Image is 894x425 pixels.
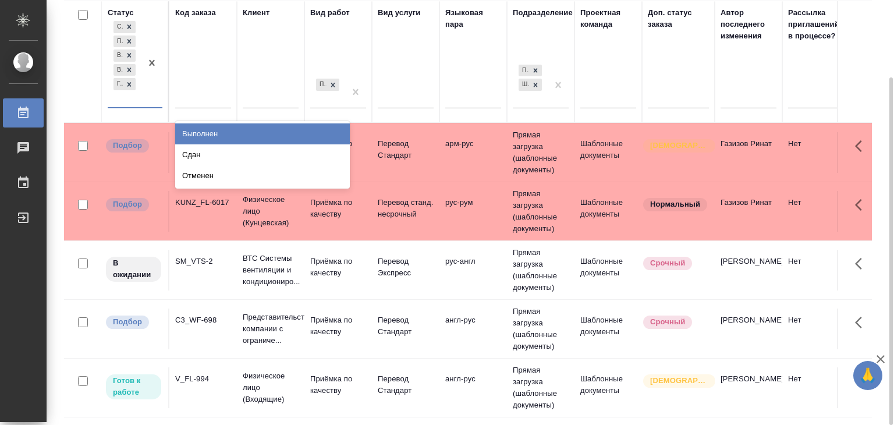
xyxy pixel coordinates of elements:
div: Выполнен [175,123,350,144]
div: Рассылка приглашений в процессе? [788,7,844,42]
div: Прямая загрузка (шаблонные документы), Шаблонные документы [517,77,543,92]
p: Перевод станд. несрочный [378,197,434,220]
div: Создан, Подбор, В работе, В ожидании, Готов к работе [112,48,137,63]
button: Здесь прячутся важные кнопки [848,250,876,278]
td: Нет [782,191,850,232]
div: Сдан [175,144,350,165]
td: Прямая загрузка (шаблонные документы) [507,123,574,182]
p: Физическое лицо (Входящие) [243,370,299,405]
p: Физическое лицо (Кунцевская) [243,194,299,229]
td: Газизов Ринат [715,132,782,173]
div: Можно подбирать исполнителей [105,138,162,154]
p: Приёмка по качеству [310,314,366,338]
p: Готов к работе [113,375,154,398]
p: Перевод Стандарт [378,314,434,338]
div: Проектная команда [580,7,636,30]
td: Нет [782,309,850,349]
td: Прямая загрузка (шаблонные документы) [507,359,574,417]
p: Подбор [113,316,142,328]
td: Нет [782,250,850,291]
td: Прямая загрузка (шаблонные документы) [507,182,574,240]
p: [DEMOGRAPHIC_DATA] [650,140,708,151]
p: Приёмка по качеству [310,197,366,220]
div: В ожидании [113,64,123,76]
td: [PERSON_NAME] [715,309,782,349]
div: Исполнитель может приступить к работе [105,373,162,401]
td: Прямая загрузка (шаблонные документы) [507,241,574,299]
div: SM_VTS-2 [175,256,231,267]
div: Подразделение [513,7,573,19]
td: англ-рус [439,367,507,408]
div: Готов к работе [113,78,123,90]
td: Нет [782,132,850,173]
td: Шаблонные документы [574,250,642,291]
td: рус-рум [439,191,507,232]
button: Здесь прячутся важные кнопки [848,132,876,160]
div: KUNZ_FL-6017 [175,197,231,208]
div: Вид работ [310,7,350,19]
td: Шаблонные документы [574,367,642,408]
div: В работе [113,49,123,62]
div: Создан [113,21,123,33]
div: C3_WF-698 [175,314,231,326]
td: англ-рус [439,309,507,349]
div: Отменен [175,165,350,186]
div: Подбор [113,36,123,48]
p: Срочный [650,316,685,328]
td: Шаблонные документы [574,132,642,173]
span: 🙏 [858,363,878,388]
td: Шаблонные документы [574,191,642,232]
button: Здесь прячутся важные кнопки [848,191,876,219]
p: Перевод Экспресс [378,256,434,279]
div: Прямая загрузка (шаблонные документы) [519,65,529,77]
td: Прямая загрузка (шаблонные документы) [507,300,574,358]
div: Создан, Подбор, В работе, В ожидании, Готов к работе [112,63,137,77]
div: Приёмка по качеству [316,79,327,91]
td: [PERSON_NAME] [715,367,782,408]
p: Приёмка по качеству [310,373,366,396]
div: Шаблонные документы [519,79,529,91]
div: Можно подбирать исполнителей [105,197,162,212]
td: рус-англ [439,250,507,291]
div: Прямая загрузка (шаблонные документы), Шаблонные документы [517,63,543,78]
div: Автор последнего изменения [721,7,776,42]
p: [DEMOGRAPHIC_DATA] [650,375,708,387]
p: Перевод Стандарт [378,373,434,396]
div: Доп. статус заказа [648,7,709,30]
td: [PERSON_NAME] [715,250,782,291]
button: Здесь прячутся важные кнопки [848,309,876,337]
td: арм-рус [439,132,507,173]
button: 🙏 [853,361,882,390]
div: Создан, Подбор, В работе, В ожидании, Готов к работе [112,20,137,34]
div: Создан, Подбор, В работе, В ожидании, Готов к работе [112,34,137,49]
td: Нет [782,367,850,408]
p: Срочный [650,257,685,269]
td: Шаблонные документы [574,309,642,349]
p: Перевод Стандарт [378,138,434,161]
div: Код заказа [175,7,216,19]
div: Исполнитель назначен, приступать к работе пока рано [105,256,162,283]
p: Подбор [113,199,142,210]
div: Языковая пара [445,7,501,30]
div: V_FL-994 [175,373,231,385]
button: Здесь прячутся важные кнопки [848,367,876,395]
div: Вид услуги [378,7,421,19]
div: Статус [108,7,134,19]
p: В ожидании [113,257,154,281]
div: Приёмка по качеству [315,77,340,92]
div: Клиент [243,7,269,19]
p: Приёмка по качеству [310,256,366,279]
p: Нормальный [650,199,700,210]
div: Создан, Подбор, В работе, В ожидании, Готов к работе [112,77,137,91]
p: ВТС Системы вентиляции и кондициониро... [243,253,299,288]
div: Можно подбирать исполнителей [105,314,162,330]
td: Газизов Ринат [715,191,782,232]
p: Подбор [113,140,142,151]
p: Представительство компании с ограниче... [243,311,299,346]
